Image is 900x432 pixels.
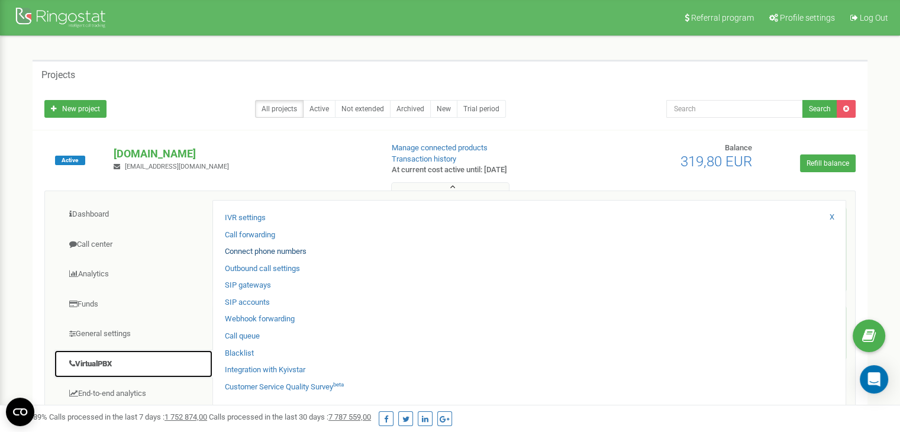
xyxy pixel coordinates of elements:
[328,412,371,421] u: 7 787 559,00
[225,331,260,342] a: Call queue
[333,381,344,388] sup: beta
[44,100,107,118] a: New project
[164,412,207,421] u: 1 752 874,00
[125,163,229,170] span: [EMAIL_ADDRESS][DOMAIN_NAME]
[225,212,266,224] a: IVR settings
[225,365,305,376] a: Integration with Kyivstar
[49,412,207,421] span: Calls processed in the last 7 days :
[225,314,295,325] a: Webhook forwarding
[209,412,371,421] span: Calls processed in the last 30 days :
[860,13,888,22] span: Log Out
[54,320,213,349] a: General settings
[55,156,85,165] span: Active
[54,290,213,319] a: Funds
[392,154,456,163] a: Transaction history
[6,398,34,426] button: Open CMP widget
[255,100,304,118] a: All projects
[800,154,856,172] a: Refill balance
[225,230,275,241] a: Call forwarding
[41,70,75,80] h5: Projects
[54,230,213,259] a: Call center
[390,100,431,118] a: Archived
[335,100,391,118] a: Not extended
[392,143,488,152] a: Manage connected products
[802,100,837,118] button: Search
[430,100,457,118] a: New
[725,143,752,152] span: Balance
[680,153,752,170] span: 319,80 EUR
[860,365,888,394] div: Open Intercom Messenger
[830,212,834,223] a: X
[54,350,213,379] a: VirtualPBX
[54,379,213,408] a: End-to-end analytics
[225,263,300,275] a: Outbound call settings
[225,280,271,291] a: SIP gateways
[225,348,254,359] a: Blacklist
[392,165,581,176] p: At current cost active until: [DATE]
[666,100,803,118] input: Search
[225,297,270,308] a: SIP accounts
[691,13,754,22] span: Referral program
[457,100,506,118] a: Trial period
[54,200,213,229] a: Dashboard
[54,260,213,289] a: Analytics
[780,13,835,22] span: Profile settings
[114,146,372,162] p: [DOMAIN_NAME]
[303,100,336,118] a: Active
[225,382,344,393] a: Customer Service Quality Surveybeta
[225,246,307,257] a: Connect phone numbers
